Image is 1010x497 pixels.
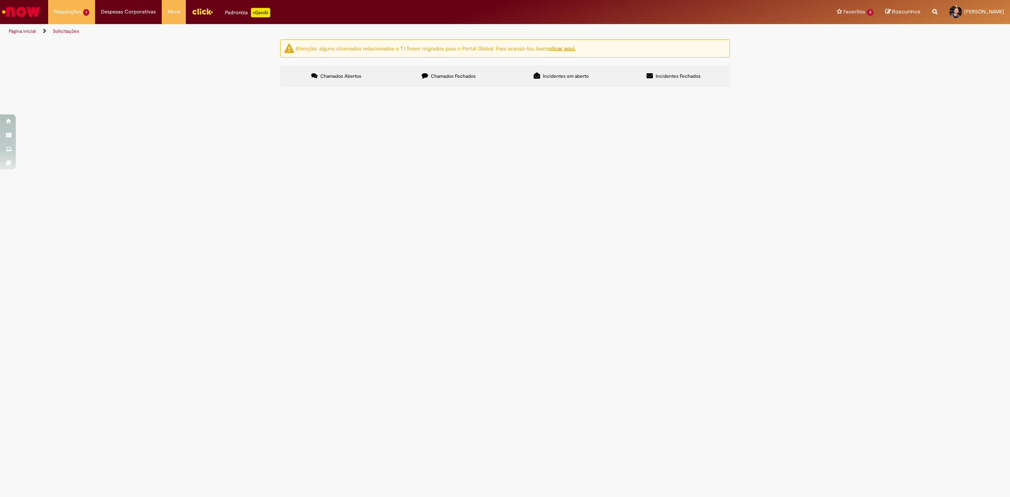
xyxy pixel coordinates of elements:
[1,4,41,20] img: ServiceNow
[296,45,576,52] ng-bind-html: Atenção: alguns chamados relacionados a T.I foram migrados para o Portal Global. Para acessá-los,...
[192,6,213,17] img: click_logo_yellow_360x200.png
[656,73,701,79] span: Incidentes Fechados
[251,8,270,17] p: +GenAi
[543,73,589,79] span: Incidentes em aberto
[6,24,668,39] ul: Trilhas de página
[54,8,82,16] span: Requisições
[225,8,270,17] div: Padroniza
[549,45,576,52] a: clicar aqui.
[892,8,920,15] span: Rascunhos
[885,8,920,16] a: Rascunhos
[101,8,156,16] span: Despesas Corporativas
[53,28,79,34] a: Solicitações
[320,73,361,79] span: Chamados Abertos
[83,9,89,16] span: 1
[431,73,476,79] span: Chamados Fechados
[9,28,36,34] a: Página inicial
[844,8,865,16] span: Favoritos
[964,8,1004,15] span: [PERSON_NAME]
[168,8,180,16] span: More
[867,9,873,16] span: 3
